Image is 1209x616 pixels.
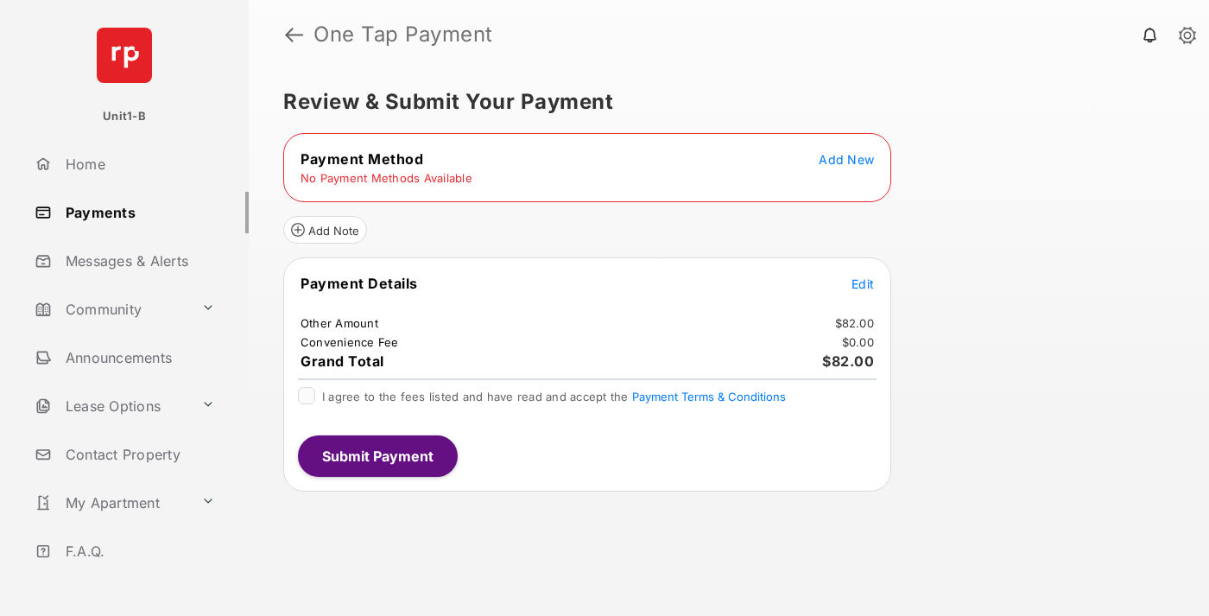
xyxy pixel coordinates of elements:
[97,28,152,83] img: svg+xml;base64,PHN2ZyB4bWxucz0iaHR0cDovL3d3dy53My5vcmcvMjAwMC9zdmciIHdpZHRoPSI2NCIgaGVpZ2h0PSI2NC...
[632,390,786,403] button: I agree to the fees listed and have read and accept the
[283,216,367,244] button: Add Note
[28,337,249,378] a: Announcements
[819,152,874,167] span: Add New
[28,385,194,427] a: Lease Options
[301,275,418,292] span: Payment Details
[103,108,146,125] p: Unit1-B
[28,240,249,282] a: Messages & Alerts
[28,434,249,475] a: Contact Property
[834,315,876,331] td: $82.00
[300,170,473,186] td: No Payment Methods Available
[298,435,458,477] button: Submit Payment
[313,24,493,45] strong: One Tap Payment
[322,390,786,403] span: I agree to the fees listed and have read and accept the
[283,92,1161,112] h5: Review & Submit Your Payment
[851,276,874,291] span: Edit
[301,352,384,370] span: Grand Total
[822,352,874,370] span: $82.00
[28,143,249,185] a: Home
[841,334,875,350] td: $0.00
[300,334,400,350] td: Convenience Fee
[300,315,379,331] td: Other Amount
[28,530,249,572] a: F.A.Q.
[28,482,194,524] a: My Apartment
[301,150,423,168] span: Payment Method
[28,192,249,233] a: Payments
[28,289,194,330] a: Community
[819,150,874,168] button: Add New
[851,275,874,292] button: Edit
